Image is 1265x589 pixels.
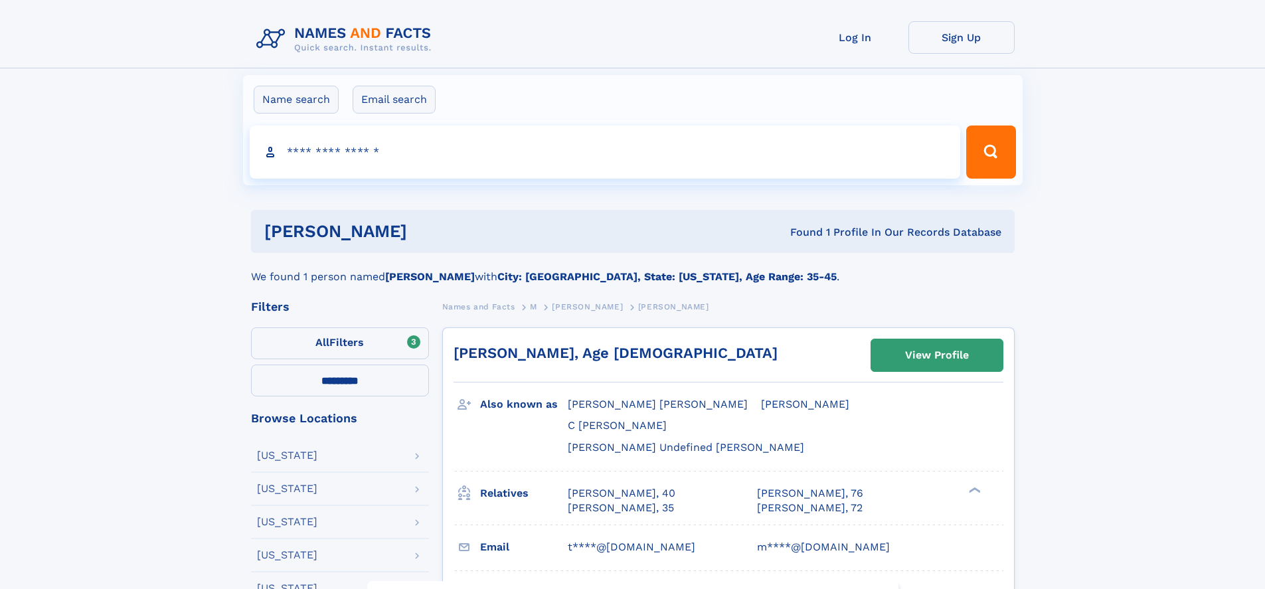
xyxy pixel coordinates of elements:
[497,270,837,283] b: City: [GEOGRAPHIC_DATA], State: [US_STATE], Age Range: 35-45
[251,301,429,313] div: Filters
[257,517,317,527] div: [US_STATE]
[385,270,475,283] b: [PERSON_NAME]
[315,336,329,349] span: All
[353,86,436,114] label: Email search
[530,302,537,311] span: M
[568,419,667,432] span: C [PERSON_NAME]
[871,339,1003,371] a: View Profile
[264,223,599,240] h1: [PERSON_NAME]
[251,21,442,57] img: Logo Names and Facts
[251,327,429,359] label: Filters
[598,225,1001,240] div: Found 1 Profile In Our Records Database
[480,536,568,558] h3: Email
[638,302,709,311] span: [PERSON_NAME]
[568,486,675,501] a: [PERSON_NAME], 40
[966,126,1015,179] button: Search Button
[568,441,804,454] span: [PERSON_NAME] Undefined [PERSON_NAME]
[257,550,317,560] div: [US_STATE]
[250,126,961,179] input: search input
[552,298,623,315] a: [PERSON_NAME]
[802,21,908,54] a: Log In
[761,398,849,410] span: [PERSON_NAME]
[257,450,317,461] div: [US_STATE]
[568,501,674,515] a: [PERSON_NAME], 35
[757,501,863,515] a: [PERSON_NAME], 72
[905,340,969,371] div: View Profile
[480,482,568,505] h3: Relatives
[552,302,623,311] span: [PERSON_NAME]
[480,393,568,416] h3: Also known as
[257,483,317,494] div: [US_STATE]
[454,345,778,361] a: [PERSON_NAME], Age [DEMOGRAPHIC_DATA]
[251,253,1015,285] div: We found 1 person named with .
[442,298,515,315] a: Names and Facts
[254,86,339,114] label: Name search
[908,21,1015,54] a: Sign Up
[568,398,748,410] span: [PERSON_NAME] [PERSON_NAME]
[530,298,537,315] a: M
[966,485,981,494] div: ❯
[757,486,863,501] a: [PERSON_NAME], 76
[251,412,429,424] div: Browse Locations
